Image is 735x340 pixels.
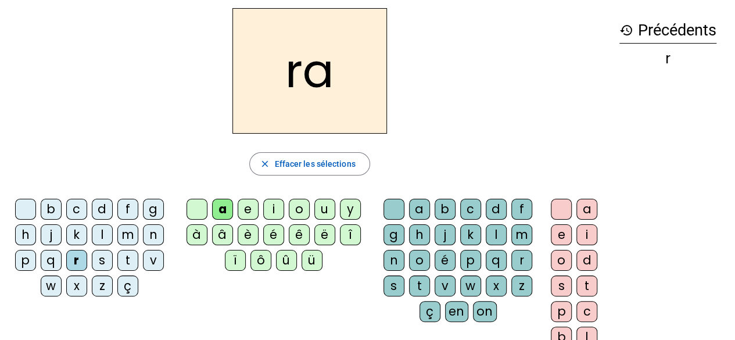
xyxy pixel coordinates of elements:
div: è [238,224,259,245]
div: e [551,224,572,245]
div: d [576,250,597,271]
div: d [92,199,113,220]
div: ê [289,224,310,245]
div: p [460,250,481,271]
div: î [340,224,361,245]
div: t [409,275,430,296]
div: w [460,275,481,296]
div: à [187,224,207,245]
div: m [117,224,138,245]
div: p [15,250,36,271]
div: s [551,275,572,296]
div: c [576,301,597,322]
div: e [238,199,259,220]
div: x [486,275,507,296]
div: x [66,275,87,296]
div: é [263,224,284,245]
div: ë [314,224,335,245]
div: l [486,224,507,245]
div: z [511,275,532,296]
div: r [511,250,532,271]
div: n [383,250,404,271]
div: b [41,199,62,220]
div: é [435,250,456,271]
h2: ra [232,8,387,134]
div: q [486,250,507,271]
div: a [212,199,233,220]
div: z [92,275,113,296]
div: ç [420,301,440,322]
div: v [143,250,164,271]
div: s [92,250,113,271]
div: c [460,199,481,220]
div: a [576,199,597,220]
div: k [460,224,481,245]
div: ï [225,250,246,271]
div: ô [250,250,271,271]
div: y [340,199,361,220]
div: â [212,224,233,245]
div: v [435,275,456,296]
mat-icon: close [259,159,270,169]
div: n [143,224,164,245]
div: t [576,275,597,296]
div: o [289,199,310,220]
div: w [41,275,62,296]
div: u [314,199,335,220]
div: r [66,250,87,271]
div: f [117,199,138,220]
div: k [66,224,87,245]
div: a [409,199,430,220]
div: j [435,224,456,245]
div: r [619,52,716,66]
div: l [92,224,113,245]
div: h [409,224,430,245]
div: i [263,199,284,220]
div: o [551,250,572,271]
div: ç [117,275,138,296]
div: j [41,224,62,245]
div: û [276,250,297,271]
div: q [41,250,62,271]
button: Effacer les sélections [249,152,370,176]
div: m [511,224,532,245]
div: c [66,199,87,220]
div: ü [302,250,322,271]
div: on [473,301,497,322]
div: f [511,199,532,220]
div: p [551,301,572,322]
h3: Précédents [619,17,716,44]
mat-icon: history [619,23,633,37]
div: s [383,275,404,296]
div: b [435,199,456,220]
div: i [576,224,597,245]
div: g [383,224,404,245]
div: g [143,199,164,220]
div: t [117,250,138,271]
span: Effacer les sélections [274,157,355,171]
div: d [486,199,507,220]
div: en [445,301,468,322]
div: o [409,250,430,271]
div: h [15,224,36,245]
